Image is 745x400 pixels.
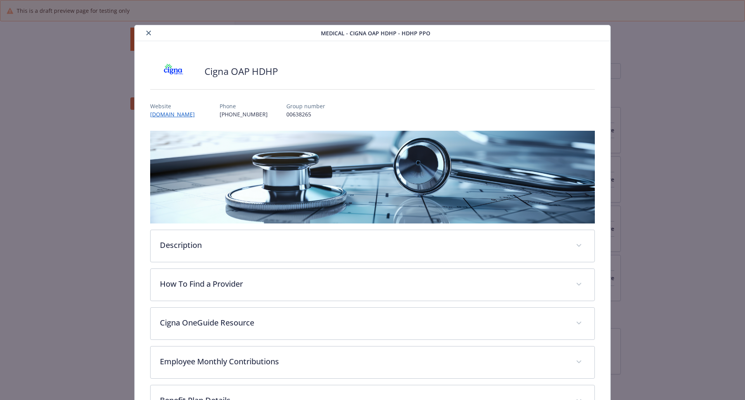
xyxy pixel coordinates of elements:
div: Cigna OneGuide Resource [151,308,595,339]
img: CIGNA [150,60,197,83]
button: close [144,28,153,38]
p: Website [150,102,201,110]
p: Phone [220,102,268,110]
span: Medical - Cigna OAP HDHP - HDHP PPO [321,29,430,37]
div: Description [151,230,595,262]
p: How To Find a Provider [160,278,567,290]
p: [PHONE_NUMBER] [220,110,268,118]
p: Employee Monthly Contributions [160,356,567,367]
img: banner [150,131,595,223]
p: 00638265 [286,110,325,118]
h2: Cigna OAP HDHP [204,65,278,78]
p: Group number [286,102,325,110]
div: How To Find a Provider [151,269,595,301]
p: Cigna OneGuide Resource [160,317,567,329]
p: Description [160,239,567,251]
a: [DOMAIN_NAME] [150,111,201,118]
div: Employee Monthly Contributions [151,346,595,378]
